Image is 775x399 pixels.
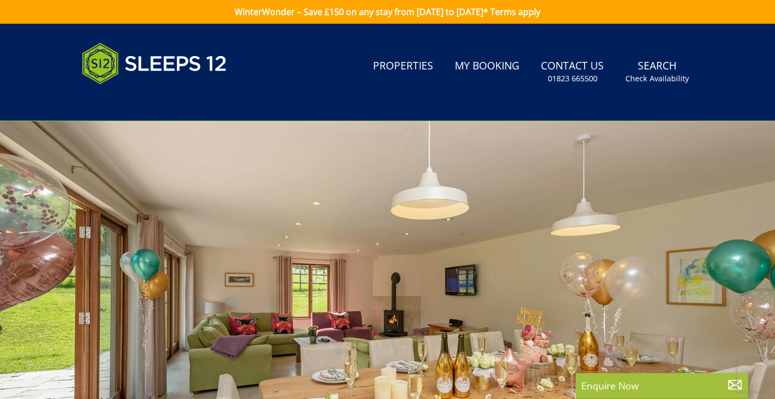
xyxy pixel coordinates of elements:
[581,379,743,393] p: Enquire Now
[82,37,227,90] img: Sleeps 12
[76,97,189,106] iframe: Customer reviews powered by Trustpilot
[625,73,689,84] small: Check Availability
[548,73,597,84] small: 01823 665500
[450,54,524,79] a: My Booking
[369,54,438,79] a: Properties
[537,54,608,89] a: Contact Us01823 665500
[621,54,693,89] a: SearchCheck Availability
